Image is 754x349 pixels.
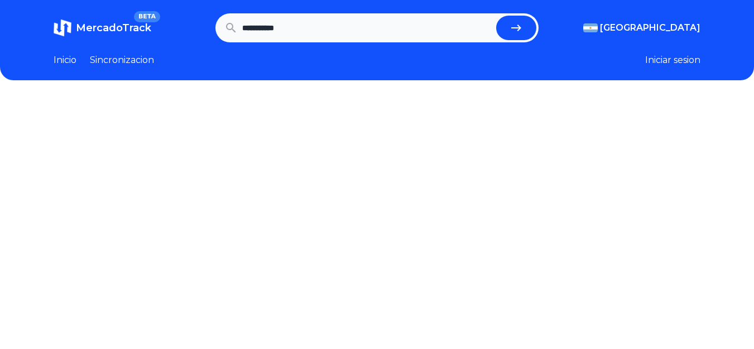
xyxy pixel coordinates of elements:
[76,22,151,34] span: MercadoTrack
[54,19,151,37] a: MercadoTrackBETA
[583,21,700,35] button: [GEOGRAPHIC_DATA]
[600,21,700,35] span: [GEOGRAPHIC_DATA]
[645,54,700,67] button: Iniciar sesion
[134,11,160,22] span: BETA
[583,23,598,32] img: Argentina
[90,54,154,67] a: Sincronizacion
[54,19,71,37] img: MercadoTrack
[54,54,76,67] a: Inicio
